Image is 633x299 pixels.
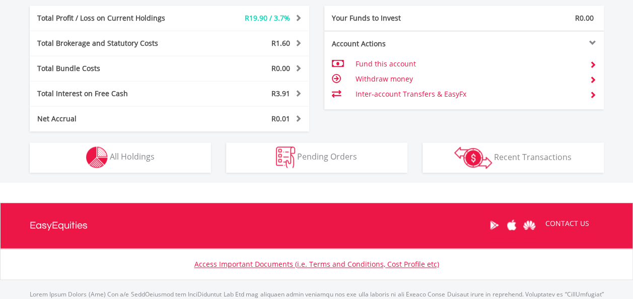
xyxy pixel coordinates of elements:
img: pending_instructions-wht.png [276,146,295,168]
img: holdings-wht.png [86,146,108,168]
span: R3.91 [271,89,290,98]
span: R1.60 [271,38,290,48]
td: Inter-account Transfers & EasyFx [355,87,581,102]
button: Pending Orders [226,142,407,173]
a: Huawei [521,209,538,241]
div: Account Actions [324,39,464,49]
button: All Holdings [30,142,211,173]
a: CONTACT US [538,209,596,238]
span: R0.00 [575,13,594,23]
a: EasyEquities [30,203,88,248]
span: R0.01 [271,114,290,123]
div: Total Profit / Loss on Current Holdings [30,13,193,23]
span: Pending Orders [297,151,357,162]
a: Apple [503,209,521,241]
div: Total Bundle Costs [30,63,193,73]
div: Net Accrual [30,114,193,124]
span: R19.90 / 3.7% [245,13,290,23]
span: All Holdings [110,151,155,162]
a: Access Important Documents (i.e. Terms and Conditions, Cost Profile etc) [194,259,439,269]
span: Recent Transactions [494,151,572,162]
a: Google Play [485,209,503,241]
div: Total Interest on Free Cash [30,89,193,99]
img: transactions-zar-wht.png [454,146,492,169]
div: Your Funds to Invest [324,13,464,23]
div: Total Brokerage and Statutory Costs [30,38,193,48]
span: R0.00 [271,63,290,73]
td: Withdraw money [355,71,581,87]
button: Recent Transactions [423,142,604,173]
td: Fund this account [355,56,581,71]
